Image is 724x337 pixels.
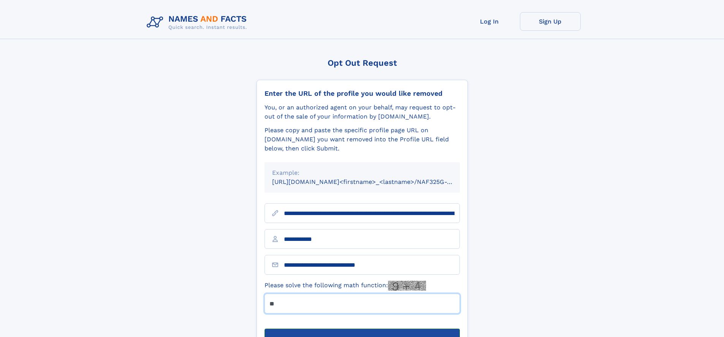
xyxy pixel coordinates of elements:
[520,12,581,31] a: Sign Up
[272,178,474,185] small: [URL][DOMAIN_NAME]<firstname>_<lastname>/NAF325G-xxxxxxxx
[265,103,460,121] div: You, or an authorized agent on your behalf, may request to opt-out of the sale of your informatio...
[265,89,460,98] div: Enter the URL of the profile you would like removed
[144,12,253,33] img: Logo Names and Facts
[265,281,426,291] label: Please solve the following math function:
[265,126,460,153] div: Please copy and paste the specific profile page URL on [DOMAIN_NAME] you want removed into the Pr...
[257,58,468,68] div: Opt Out Request
[272,168,452,177] div: Example:
[459,12,520,31] a: Log In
